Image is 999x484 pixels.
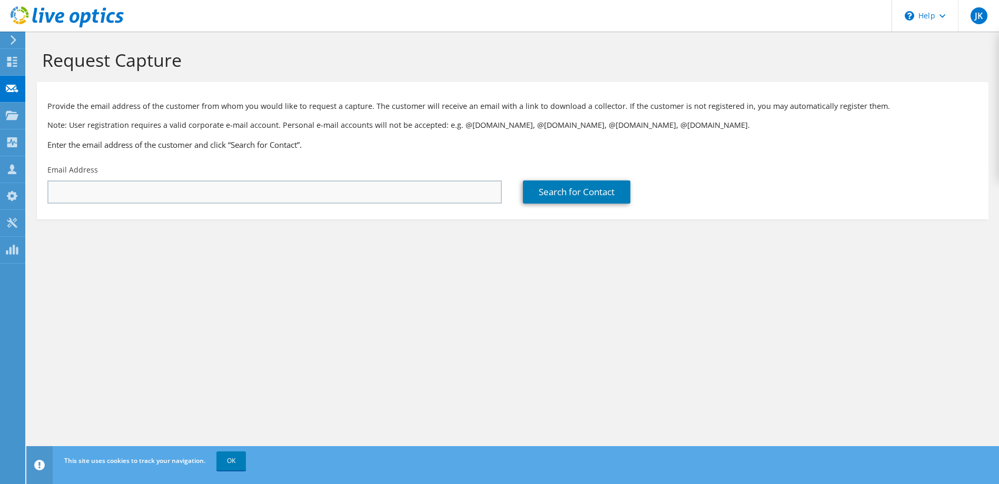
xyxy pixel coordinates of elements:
[47,139,978,150] h3: Enter the email address of the customer and click “Search for Contact”.
[42,49,978,71] h1: Request Capture
[47,119,978,131] p: Note: User registration requires a valid corporate e-mail account. Personal e-mail accounts will ...
[971,7,987,24] span: JK
[216,451,246,470] a: OK
[47,100,978,112] p: Provide the email address of the customer from whom you would like to request a capture. The cust...
[64,456,205,465] span: This site uses cookies to track your navigation.
[47,165,98,175] label: Email Address
[905,11,914,21] svg: \n
[523,180,630,204] a: Search for Contact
